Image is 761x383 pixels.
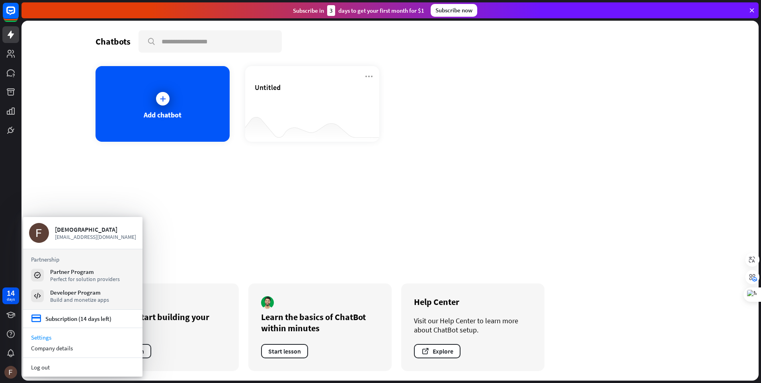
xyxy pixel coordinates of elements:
[255,83,281,92] span: Untitled
[96,36,131,47] div: Chatbots
[414,316,532,334] div: Visit our Help Center to learn more about ChatBot setup.
[327,5,335,16] div: 3
[431,4,477,17] div: Subscribe now
[50,289,109,296] div: Developer Program
[55,225,137,233] div: [DEMOGRAPHIC_DATA]
[31,256,135,263] h3: Partnership
[7,297,15,302] div: days
[31,268,135,282] a: Partner Program Perfect for solution providers
[7,289,15,297] div: 14
[414,344,461,358] button: Explore
[108,311,226,334] div: How to start building your chatbots
[50,276,120,283] div: Perfect for solution providers
[45,315,111,322] div: Subscription (14 days left)
[50,268,120,276] div: Partner Program
[261,311,379,334] div: Learn the basics of ChatBot within minutes
[96,264,685,276] div: Get started
[23,362,142,373] a: Log out
[23,332,142,343] a: Settings
[31,314,111,324] a: credit_card Subscription (14 days left)
[31,289,135,303] a: Developer Program Build and monetize apps
[261,344,308,358] button: Start lesson
[29,223,137,243] a: [DEMOGRAPHIC_DATA] [EMAIL_ADDRESS][DOMAIN_NAME]
[144,110,181,119] div: Add chatbot
[2,287,19,304] a: 14 days
[23,343,142,354] div: Company details
[31,314,41,324] i: credit_card
[261,296,274,309] img: author
[414,296,532,307] div: Help Center
[6,3,30,27] button: Open LiveChat chat widget
[50,296,109,303] div: Build and monetize apps
[55,233,137,240] span: [EMAIL_ADDRESS][DOMAIN_NAME]
[293,5,424,16] div: Subscribe in days to get your first month for $1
